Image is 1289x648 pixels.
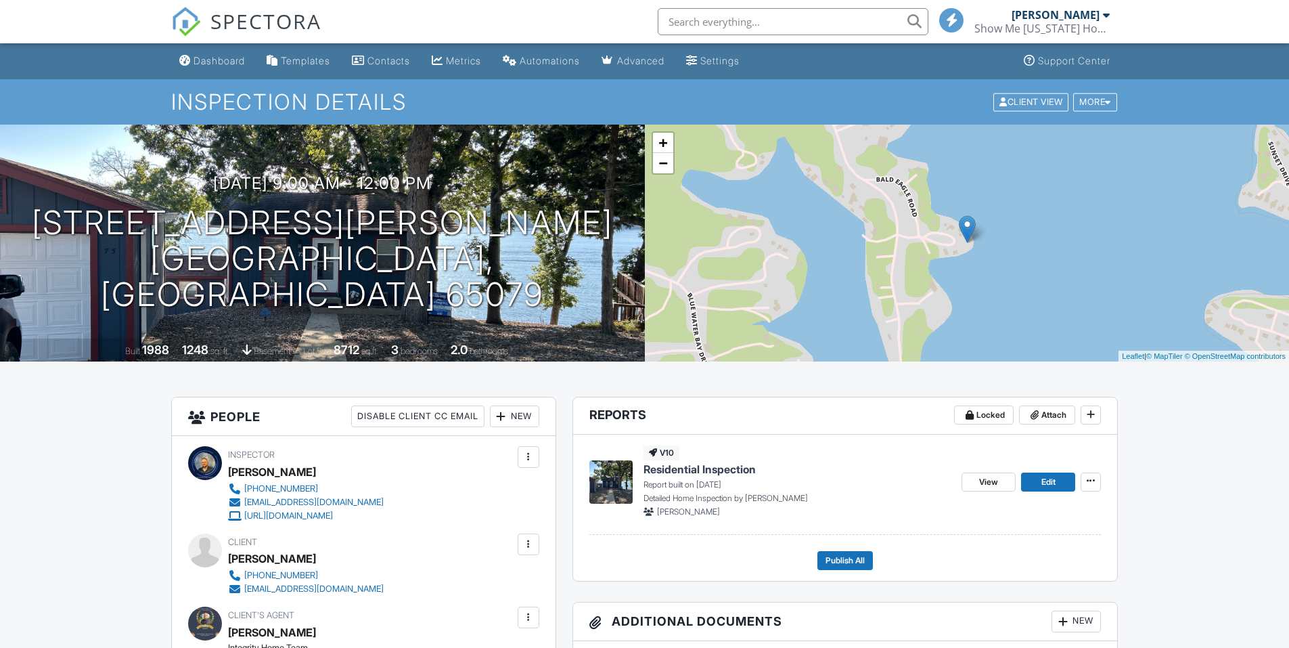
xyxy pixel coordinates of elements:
[1118,351,1289,362] div: |
[617,55,664,66] div: Advanced
[520,55,580,66] div: Automations
[1146,352,1183,360] a: © MapTiler
[303,346,332,356] span: Lot Size
[210,346,229,356] span: sq. ft.
[653,153,673,173] a: Zoom out
[391,343,399,357] div: 3
[228,482,384,496] a: [PHONE_NUMBER]
[213,174,431,192] h3: [DATE] 9:00 am - 12:00 pm
[401,346,438,356] span: bedrooms
[244,483,318,494] div: [PHONE_NUMBER]
[244,497,384,508] div: [EMAIL_ADDRESS][DOMAIN_NAME]
[1018,49,1116,74] a: Support Center
[470,346,508,356] span: bathrooms
[426,49,487,74] a: Metrics
[361,346,378,356] span: sq.ft.
[171,7,201,37] img: The Best Home Inspection Software - Spectora
[171,18,321,47] a: SPECTORA
[974,22,1110,35] div: Show Me Missouri Home Inspections LLC.
[1051,611,1101,632] div: New
[451,343,468,357] div: 2.0
[172,397,556,436] h3: People
[228,496,384,509] a: [EMAIL_ADDRESS][DOMAIN_NAME]
[1122,352,1144,360] a: Leaflet
[228,462,316,482] div: [PERSON_NAME]
[346,49,415,74] a: Contacts
[244,570,318,581] div: [PHONE_NUMBER]
[22,205,623,312] h1: [STREET_ADDRESS][PERSON_NAME] [GEOGRAPHIC_DATA], [GEOGRAPHIC_DATA] 65079
[992,96,1072,106] a: Client View
[182,343,208,357] div: 1248
[1073,93,1117,111] div: More
[490,406,539,427] div: New
[1012,8,1100,22] div: [PERSON_NAME]
[171,90,1118,114] h1: Inspection Details
[497,49,585,74] a: Automations (Basic)
[125,346,140,356] span: Built
[244,511,333,521] div: [URL][DOMAIN_NAME]
[681,49,745,74] a: Settings
[228,450,275,460] span: Inspector
[573,603,1118,641] h3: Additional Documents
[228,582,384,596] a: [EMAIL_ADDRESS][DOMAIN_NAME]
[261,49,336,74] a: Templates
[446,55,481,66] div: Metrics
[228,537,257,547] span: Client
[653,133,673,153] a: Zoom in
[596,49,670,74] a: Advanced
[210,7,321,35] span: SPECTORA
[228,569,384,582] a: [PHONE_NUMBER]
[244,584,384,595] div: [EMAIL_ADDRESS][DOMAIN_NAME]
[254,346,290,356] span: basement
[367,55,410,66] div: Contacts
[174,49,250,74] a: Dashboard
[228,548,316,569] div: [PERSON_NAME]
[700,55,740,66] div: Settings
[993,93,1068,111] div: Client View
[1038,55,1110,66] div: Support Center
[1185,352,1286,360] a: © OpenStreetMap contributors
[351,406,484,427] div: Disable Client CC Email
[228,610,294,620] span: Client's Agent
[228,509,384,523] a: [URL][DOMAIN_NAME]
[281,55,330,66] div: Templates
[228,622,316,643] a: [PERSON_NAME]
[142,343,169,357] div: 1988
[658,8,928,35] input: Search everything...
[194,55,245,66] div: Dashboard
[334,343,359,357] div: 8712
